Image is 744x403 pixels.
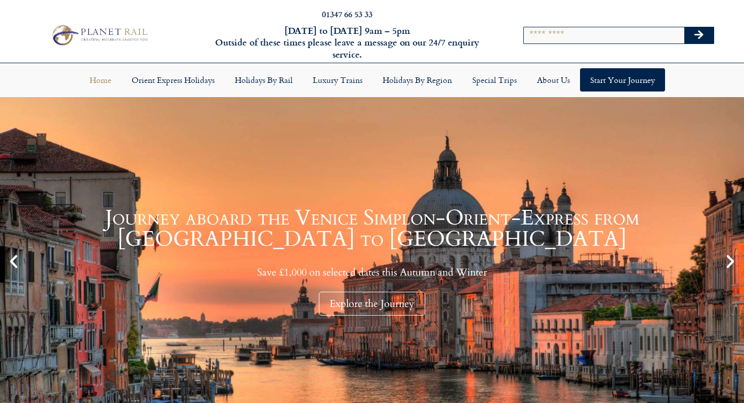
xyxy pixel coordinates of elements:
[201,25,493,60] h6: [DATE] to [DATE] 9am – 5pm Outside of these times please leave a message on our 24/7 enquiry serv...
[684,27,714,43] button: Search
[580,68,665,92] a: Start your Journey
[373,68,462,92] a: Holidays by Region
[121,68,225,92] a: Orient Express Holidays
[48,23,150,48] img: Planet Rail Train Holidays Logo
[25,266,719,279] p: Save £1,000 on selected dates this Autumn and Winter
[5,253,22,270] div: Previous slide
[5,68,739,92] nav: Menu
[79,68,121,92] a: Home
[322,8,373,20] a: 01347 66 53 33
[319,292,425,316] div: Explore the Journey
[303,68,373,92] a: Luxury Trains
[527,68,580,92] a: About Us
[225,68,303,92] a: Holidays by Rail
[462,68,527,92] a: Special Trips
[25,207,719,250] h1: Journey aboard the Venice Simplon-Orient-Express from [GEOGRAPHIC_DATA] to [GEOGRAPHIC_DATA]
[722,253,739,270] div: Next slide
